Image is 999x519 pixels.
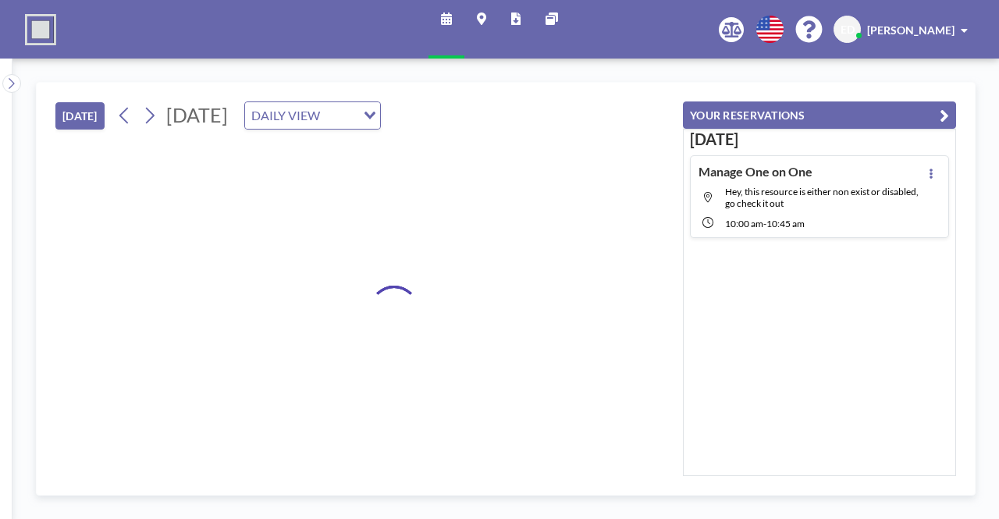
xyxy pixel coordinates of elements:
button: [DATE] [55,102,105,130]
h4: Manage One on One [699,164,812,180]
button: YOUR RESERVATIONS [683,101,956,129]
span: 10:45 AM [766,218,805,229]
span: 10:00 AM [725,218,763,229]
input: Search for option [325,105,354,126]
h3: [DATE] [690,130,949,149]
span: - [763,218,766,229]
img: organization-logo [25,14,56,45]
span: DAILY VIEW [248,105,323,126]
span: Hey, this resource is either non exist or disabled, go check it out [725,186,919,209]
span: [DATE] [166,103,228,126]
div: Search for option [245,102,380,129]
span: ED [841,23,855,37]
span: [PERSON_NAME] [867,23,955,37]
